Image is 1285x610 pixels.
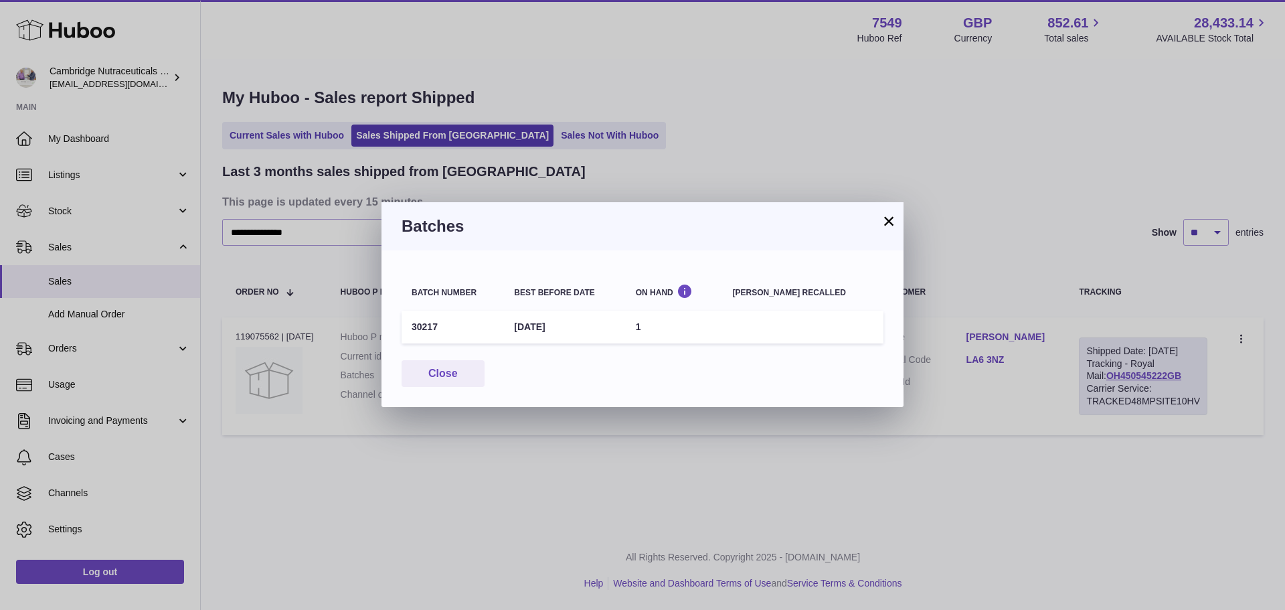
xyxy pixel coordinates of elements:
[881,213,897,229] button: ×
[402,311,504,344] td: 30217
[733,289,873,297] div: [PERSON_NAME] recalled
[514,289,615,297] div: Best before date
[504,311,625,344] td: [DATE]
[412,289,494,297] div: Batch number
[636,284,713,297] div: On Hand
[402,360,485,388] button: Close
[626,311,723,344] td: 1
[402,216,883,237] h3: Batches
